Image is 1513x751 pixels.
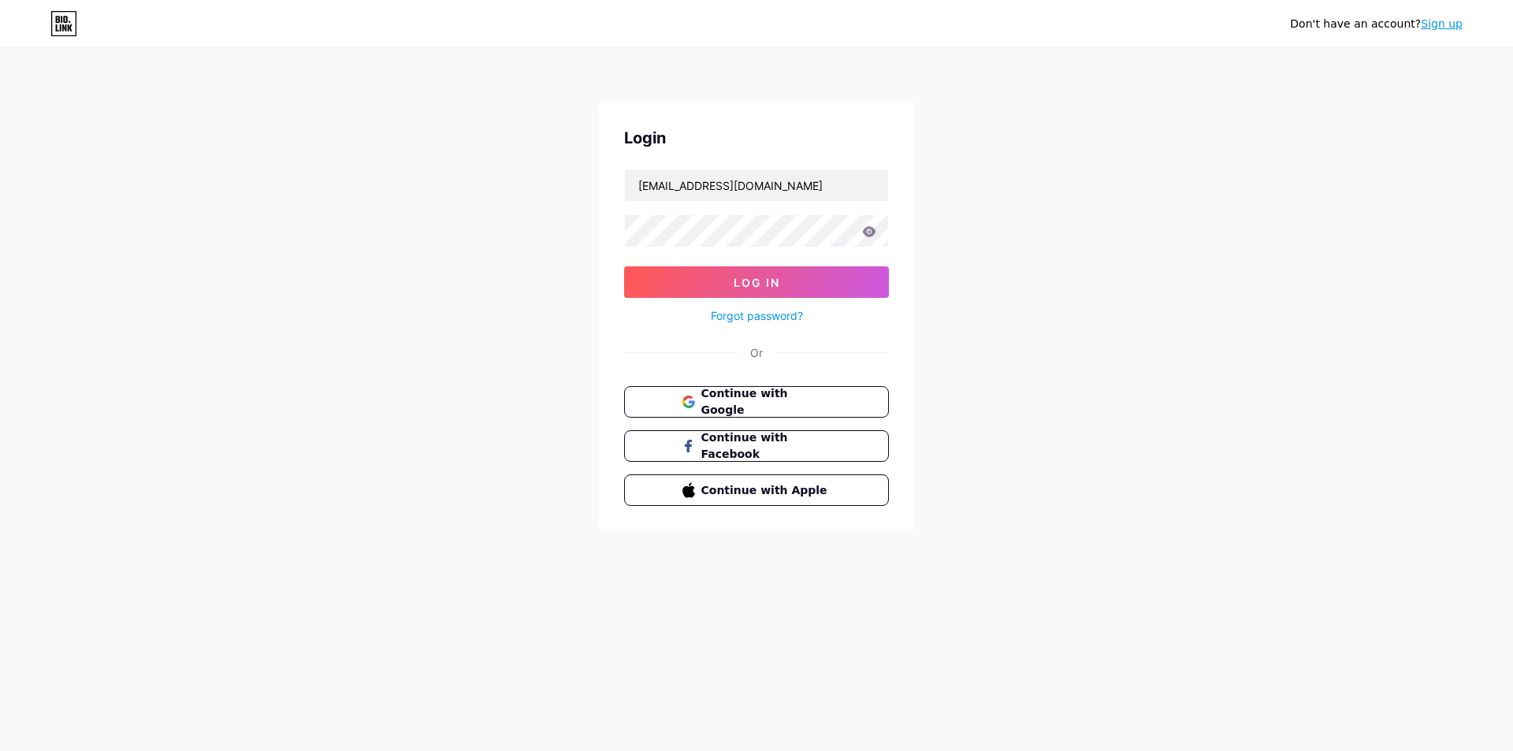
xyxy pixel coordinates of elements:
[701,482,831,499] span: Continue with Apple
[734,276,780,289] span: Log In
[750,344,763,361] div: Or
[1290,16,1463,32] div: Don't have an account?
[624,386,889,418] button: Continue with Google
[624,266,889,298] button: Log In
[711,307,803,324] a: Forgot password?
[701,429,831,463] span: Continue with Facebook
[624,126,889,150] div: Login
[625,169,888,201] input: Username
[624,430,889,462] button: Continue with Facebook
[1421,17,1463,30] a: Sign up
[701,385,831,418] span: Continue with Google
[624,474,889,506] button: Continue with Apple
